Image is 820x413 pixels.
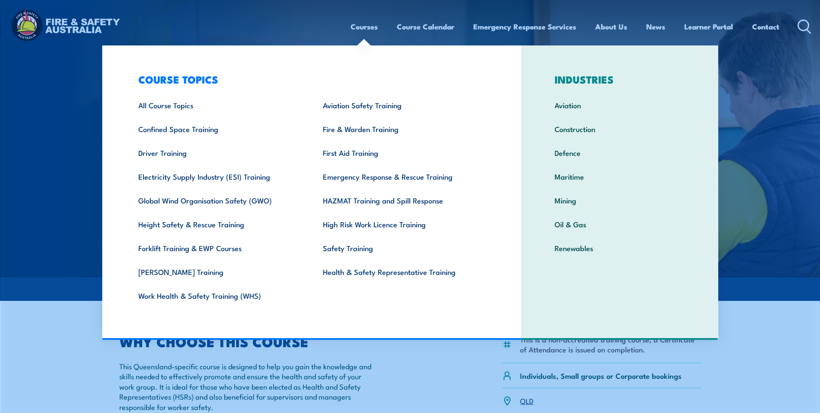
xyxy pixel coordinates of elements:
[119,335,372,347] h2: WHY CHOOSE THIS COURSE
[520,334,701,355] li: This is a non-accredited training course, a Certificate of Attendance is issued on completion.
[646,15,665,38] a: News
[309,165,494,188] a: Emergency Response & Rescue Training
[125,236,309,260] a: Forklift Training & EWP Courses
[309,93,494,117] a: Aviation Safety Training
[397,15,454,38] a: Course Calendar
[125,73,494,85] h3: COURSE TOPICS
[595,15,627,38] a: About Us
[541,93,698,117] a: Aviation
[520,395,533,406] a: QLD
[125,117,309,141] a: Confined Space Training
[125,284,309,307] a: Work Health & Safety Training (WHS)
[125,212,309,236] a: Height Safety & Rescue Training
[125,260,309,284] a: [PERSON_NAME] Training
[541,73,698,85] h3: INDUSTRIES
[541,117,698,141] a: Construction
[309,117,494,141] a: Fire & Warden Training
[541,236,698,260] a: Renewables
[309,141,494,165] a: First Aid Training
[684,15,733,38] a: Learner Portal
[520,371,682,381] p: Individuals, Small groups or Corporate bookings
[351,15,378,38] a: Courses
[125,165,309,188] a: Electricity Supply Industry (ESI) Training
[125,188,309,212] a: Global Wind Organisation Safety (GWO)
[541,188,698,212] a: Mining
[309,260,494,284] a: Health & Safety Representative Training
[541,212,698,236] a: Oil & Gas
[473,15,576,38] a: Emergency Response Services
[752,15,779,38] a: Contact
[125,93,309,117] a: All Course Topics
[541,141,698,165] a: Defence
[119,361,372,412] p: This Queensland-specific course is designed to help you gain the knowledge and skills needed to e...
[309,212,494,236] a: High Risk Work Licence Training
[125,141,309,165] a: Driver Training
[541,165,698,188] a: Maritime
[309,236,494,260] a: Safety Training
[309,188,494,212] a: HAZMAT Training and Spill Response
